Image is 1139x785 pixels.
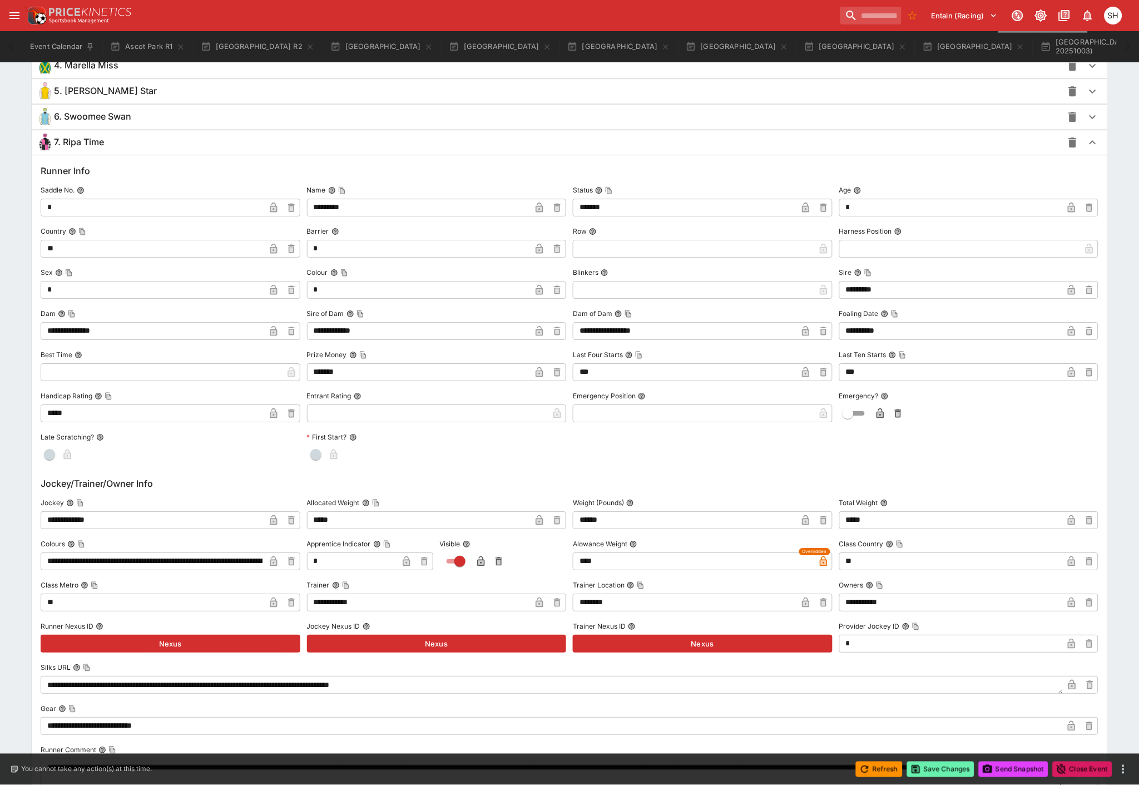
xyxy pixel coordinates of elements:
[24,4,47,27] img: PriceKinetics Logo
[105,392,112,400] button: Copy To Clipboard
[839,226,892,236] p: Harness Position
[442,31,558,62] button: [GEOGRAPHIC_DATA]
[41,309,56,318] p: Dam
[839,309,879,318] p: Foaling Date
[573,226,587,236] p: Row
[4,6,24,26] button: open drawer
[354,392,361,400] button: Entrant Rating
[41,539,65,549] p: Colours
[49,8,131,16] img: PriceKinetics
[338,186,346,194] button: Copy To Clipboard
[307,350,347,359] p: Prize Money
[899,351,907,359] button: Copy To Clipboard
[573,185,593,195] p: Status
[349,433,357,441] button: First Start?
[68,228,76,235] button: CountryCopy To Clipboard
[628,623,636,630] button: Trainer Nexus ID
[307,309,344,318] p: Sire of Dam
[839,580,864,590] p: Owners
[103,31,191,62] button: Ascot Park R1
[96,623,103,630] button: Runner Nexus ID
[589,228,597,235] button: Row
[886,540,894,548] button: Class CountryCopy To Clipboard
[340,269,348,277] button: Copy To Clipboard
[907,762,975,777] button: Save Changes
[679,31,795,62] button: [GEOGRAPHIC_DATA]
[36,57,54,75] img: marella-miss_64x64.png
[866,581,874,589] button: OwnersCopy To Clipboard
[68,310,76,318] button: Copy To Clipboard
[66,499,74,507] button: JockeyCopy To Clipboard
[307,580,330,590] p: Trainer
[839,185,851,195] p: Age
[839,350,887,359] p: Last Ten Starts
[41,663,71,672] p: Silks URL
[601,269,608,277] button: Blinkers
[372,499,380,507] button: Copy To Clipboard
[876,581,884,589] button: Copy To Clipboard
[307,635,567,653] button: Nexus
[881,310,889,318] button: Foaling DateCopy To Clipboard
[307,226,329,236] p: Barrier
[41,704,56,713] p: Gear
[615,310,622,318] button: Dam of DamCopy To Clipboard
[916,31,1032,62] button: [GEOGRAPHIC_DATA]
[902,623,910,630] button: Provider Jockey IDCopy To Clipboard
[41,580,78,590] p: Class Metro
[41,432,94,442] p: Late Scratching?
[194,31,321,62] button: [GEOGRAPHIC_DATA] R2
[23,31,101,62] button: Event Calendar
[77,540,85,548] button: Copy To Clipboard
[95,392,102,400] button: Handicap RatingCopy To Clipboard
[595,186,603,194] button: StatusCopy To Clipboard
[41,621,93,631] p: Runner Nexus ID
[49,18,109,23] img: Sportsbook Management
[1008,6,1028,26] button: Connected to PK
[67,540,75,548] button: ColoursCopy To Clipboard
[440,539,460,549] p: Visible
[41,477,1098,490] h6: Jockey/Trainer/Owner Info
[41,635,300,653] button: Nexus
[41,185,75,195] p: Saddle No.
[839,391,879,401] p: Emergency?
[76,499,84,507] button: Copy To Clipboard
[839,268,852,277] p: Sire
[573,391,636,401] p: Emergency Position
[1053,762,1112,777] button: Close Event
[342,581,350,589] button: Copy To Clipboard
[839,621,900,631] p: Provider Jockey ID
[625,310,632,318] button: Copy To Clipboard
[1117,763,1130,776] button: more
[362,499,370,507] button: Allocated WeightCopy To Clipboard
[881,392,889,400] button: Emergency?
[83,664,91,672] button: Copy To Clipboard
[41,164,1098,177] h6: Runner Info
[81,581,88,589] button: Class MetroCopy To Clipboard
[627,581,635,589] button: Trainer LocationCopy To Clipboard
[349,351,357,359] button: Prize MoneyCopy To Clipboard
[307,185,326,195] p: Name
[36,108,54,126] img: swoomee-swan_64x64.png
[561,31,677,62] button: [GEOGRAPHIC_DATA]
[54,85,157,97] span: 5. [PERSON_NAME] Star
[41,350,72,359] p: Best Time
[1054,6,1074,26] button: Documentation
[363,623,370,630] button: Jockey Nexus ID
[573,268,598,277] p: Blinkers
[630,540,637,548] button: Alowance Weight
[896,540,904,548] button: Copy To Clipboard
[55,269,63,277] button: SexCopy To Clipboard
[77,186,85,194] button: Saddle No.
[625,351,633,359] button: Last Four StartsCopy To Clipboard
[41,391,92,401] p: Handicap Rating
[307,391,351,401] p: Entrant Rating
[54,136,104,148] span: 7. Ripa Time
[840,7,902,24] input: search
[41,226,66,236] p: Country
[307,268,328,277] p: Colour
[332,581,340,589] button: TrainerCopy To Clipboard
[856,762,903,777] button: Refresh
[839,539,884,549] p: Class Country
[328,186,336,194] button: NameCopy To Clipboard
[889,351,897,359] button: Last Ten StartsCopy To Clipboard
